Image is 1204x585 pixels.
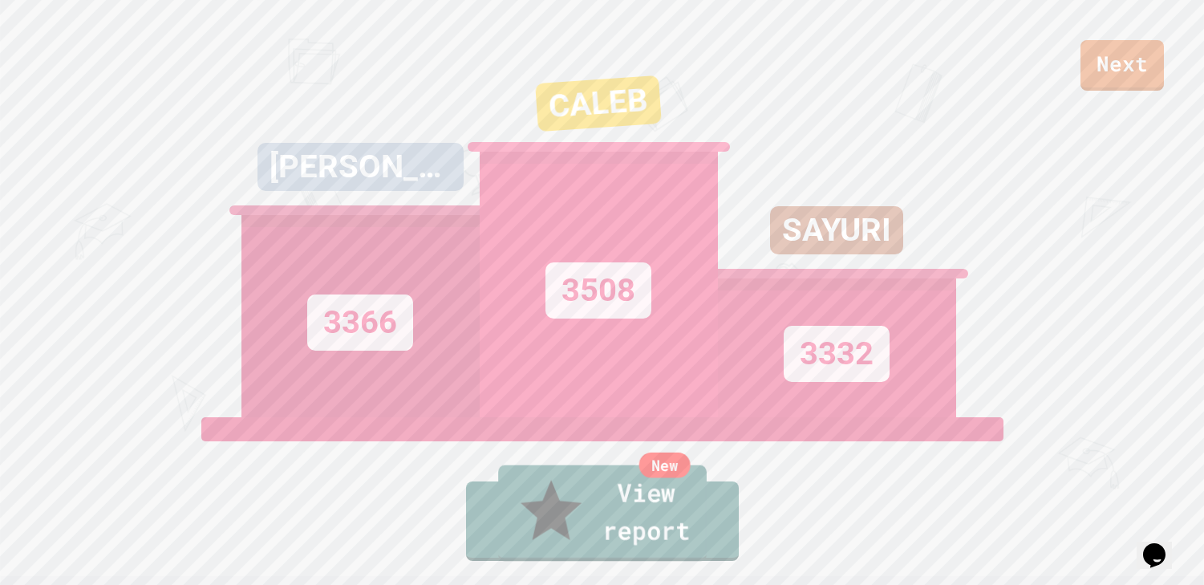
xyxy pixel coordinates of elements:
[784,326,890,382] div: 3332
[498,465,707,562] a: View report
[534,75,661,132] div: CALEB
[545,262,651,319] div: 3508
[307,295,413,351] div: 3366
[1137,521,1188,569] iframe: chat widget
[1080,40,1164,91] a: Next
[638,453,690,478] div: New
[257,143,464,191] div: [PERSON_NAME]
[770,206,903,254] div: SAYURI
